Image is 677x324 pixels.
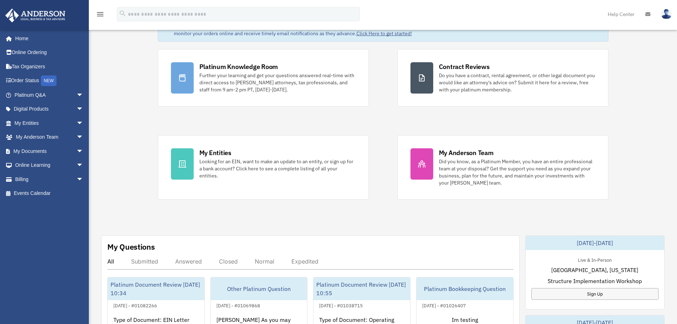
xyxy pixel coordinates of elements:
div: My Anderson Team [439,148,494,157]
a: My Anderson Team Did you know, as a Platinum Member, you have an entire professional team at your... [397,135,608,200]
span: Structure Implementation Workshop [548,277,642,285]
div: My Entities [199,148,231,157]
div: Closed [219,258,238,265]
div: Platinum Bookkeeping Question [417,277,513,300]
span: arrow_drop_down [76,88,91,102]
i: menu [96,10,104,18]
div: All [107,258,114,265]
span: arrow_drop_down [76,102,91,117]
span: arrow_drop_down [76,158,91,173]
a: Platinum Knowledge Room Further your learning and get your questions answered real-time with dire... [158,49,369,107]
a: My Entitiesarrow_drop_down [5,116,94,130]
div: Submitted [131,258,158,265]
div: [DATE] - #01069868 [211,301,266,309]
div: Further your learning and get your questions answered real-time with direct access to [PERSON_NAM... [199,72,356,93]
i: search [119,10,127,17]
a: Click Here to get started! [356,30,412,37]
div: Platinum Document Review [DATE] 10:55 [313,277,410,300]
div: [DATE]-[DATE] [526,236,664,250]
div: Did you know, as a Platinum Member, you have an entire professional team at your disposal? Get th... [439,158,595,186]
a: Contract Reviews Do you have a contract, rental agreement, or other legal document you would like... [397,49,608,107]
a: Online Learningarrow_drop_down [5,158,94,172]
a: Billingarrow_drop_down [5,172,94,186]
div: Live & In-Person [572,256,617,263]
img: Anderson Advisors Platinum Portal [3,9,68,22]
a: Platinum Q&Aarrow_drop_down [5,88,94,102]
div: NEW [41,75,57,86]
a: Sign Up [531,288,659,300]
div: Do you have a contract, rental agreement, or other legal document you would like an attorney's ad... [439,72,595,93]
div: [DATE] - #01026407 [417,301,472,309]
a: Home [5,31,91,46]
a: Digital Productsarrow_drop_down [5,102,94,116]
a: Order StatusNEW [5,74,94,88]
span: arrow_drop_down [76,116,91,131]
a: My Entities Looking for an EIN, want to make an update to an entity, or sign up for a bank accoun... [158,135,369,200]
div: Other Platinum Question [211,277,307,300]
div: [DATE] - #01082266 [108,301,163,309]
div: Contract Reviews [439,62,490,71]
a: My Documentsarrow_drop_down [5,144,94,158]
div: Platinum Document Review [DATE] 10:34 [108,277,204,300]
span: [GEOGRAPHIC_DATA], [US_STATE] [551,266,638,274]
div: Looking for an EIN, want to make an update to an entity, or sign up for a bank account? Click her... [199,158,356,179]
div: [DATE] - #01038715 [313,301,369,309]
a: Tax Organizers [5,59,94,74]
a: menu [96,12,104,18]
img: User Pic [661,9,672,19]
div: Platinum Knowledge Room [199,62,278,71]
a: Events Calendar [5,186,94,201]
div: Answered [175,258,202,265]
span: arrow_drop_down [76,130,91,145]
div: My Questions [107,241,155,252]
div: Normal [255,258,274,265]
a: My Anderson Teamarrow_drop_down [5,130,94,144]
a: Online Ordering [5,46,94,60]
div: Expedited [291,258,318,265]
span: arrow_drop_down [76,144,91,159]
span: arrow_drop_down [76,172,91,187]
